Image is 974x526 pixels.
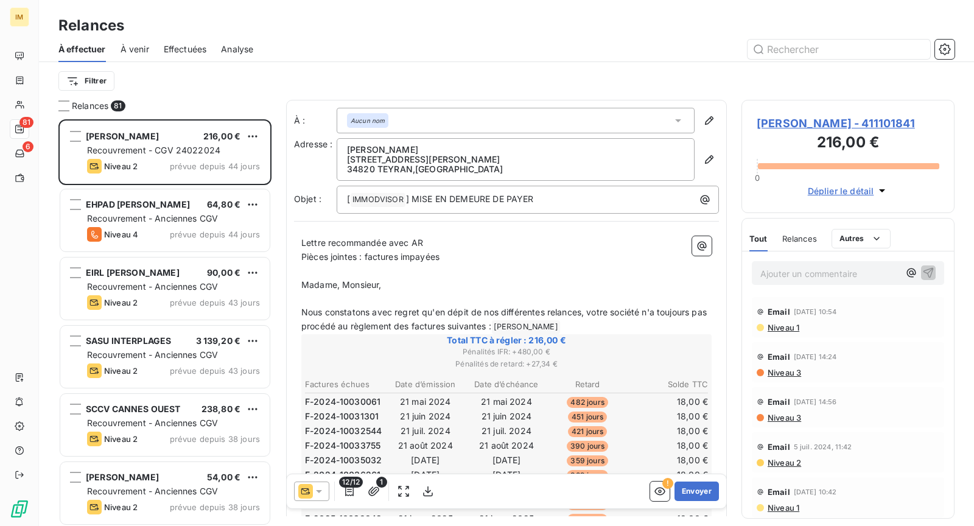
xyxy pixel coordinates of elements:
h3: Relances [58,15,124,37]
span: 54,00 € [207,472,240,482]
span: Niveau 2 [104,434,138,444]
span: 90,00 € [207,267,240,278]
span: 238,80 € [201,404,240,414]
span: IMMODVISOR [351,193,405,207]
span: Analyse [221,43,253,55]
iframe: Intercom live chat [933,485,962,514]
span: Recouvrement - Anciennes CGV [87,486,218,496]
td: 21 mai 2024 [385,395,465,409]
span: F-2024-10035032 [305,454,382,466]
td: 21 mai 2024 [466,395,546,409]
span: Email [768,442,790,452]
span: Pénalités IFR : + 480,00 € [303,346,710,357]
span: EHPAD [PERSON_NAME] [86,199,190,209]
span: Relances [782,234,817,244]
span: prévue depuis 43 jours [170,298,260,307]
span: SASU INTERPLAGES [86,335,171,346]
span: 482 jours [567,397,608,408]
span: 390 jours [567,441,608,452]
span: 5 juil. 2024, 11:42 [794,443,852,451]
span: 0 [755,173,760,183]
span: Niveau 2 [104,161,138,171]
span: 237 jours [567,514,608,525]
button: Filtrer [58,71,114,91]
span: Pièces jointes : factures impayées [301,251,440,262]
span: F-2024-10031301 [305,410,379,423]
img: Logo LeanPay [10,499,29,519]
span: Déplier le détail [808,184,874,197]
span: [PERSON_NAME] [492,320,560,334]
p: [STREET_ADDRESS][PERSON_NAME] [347,155,684,164]
span: F-2024-10033755 [305,440,380,452]
span: 3 139,20 € [196,335,241,346]
span: À effectuer [58,43,106,55]
span: 451 jours [568,412,607,423]
span: 329 jours [567,470,608,481]
td: 18,00 € [629,512,709,525]
span: Niveau 1 [766,323,799,332]
span: Relances [72,100,108,112]
span: Email [768,397,790,407]
span: À venir [121,43,149,55]
div: IM [10,7,29,27]
span: Niveau 3 [766,413,801,423]
span: SCCV CANNES OUEST [86,404,181,414]
span: [PERSON_NAME] - 411101841 [757,115,939,131]
span: Recouvrement - Anciennes CGV [87,213,218,223]
span: [DATE] 10:54 [794,308,837,315]
span: Niveau 2 [766,458,801,468]
span: 64,80 € [207,199,240,209]
td: 21 juin 2024 [385,410,465,423]
input: Rechercher [748,40,930,59]
td: [DATE] [385,454,465,467]
span: Madame, Monsieur, [301,279,382,290]
span: Pénalités de retard : + 27,34 € [303,359,710,370]
span: Lettre recommandée avec AR [301,237,423,248]
td: 21 janv. 2025 [466,512,546,525]
td: 18,00 € [629,439,709,452]
td: 21 août 2024 [466,439,546,452]
span: 12/12 [339,477,363,488]
span: [DATE] 10:42 [794,488,837,496]
td: 18,00 € [629,395,709,409]
td: 21 janv. 2025 [385,512,465,525]
span: Recouvrement - Anciennes CGV [87,349,218,360]
p: 34820 TEYRAN , [GEOGRAPHIC_DATA] [347,164,684,174]
span: [DATE] 14:56 [794,398,837,405]
span: Niveau 4 [104,230,138,239]
span: prévue depuis 38 jours [170,502,260,512]
td: 18,00 € [629,410,709,423]
span: Adresse : [294,139,332,149]
th: Date d’émission [385,378,465,391]
span: Tout [749,234,768,244]
span: Niveau 1 [766,503,799,513]
span: ] MISE EN DEMEURE DE PAYER [406,194,534,204]
span: F-2024-10036261 [305,469,380,481]
span: EIRL [PERSON_NAME] [86,267,180,278]
span: F-2024-10032544 [305,425,382,437]
h3: 216,00 € [757,131,939,156]
span: 81 [19,117,33,128]
button: Déplier le détail [804,184,892,198]
td: 21 juil. 2024 [385,424,465,438]
span: prévue depuis 44 jours [170,230,260,239]
span: Niveau 3 [766,368,801,377]
span: 421 jours [568,426,607,437]
button: Envoyer [674,482,719,501]
th: Retard [548,378,628,391]
span: Recouvrement - CGV 24022024 [87,145,220,155]
span: 81 [111,100,125,111]
span: Recouvrement - Anciennes CGV [87,418,218,428]
span: Recouvrement - Anciennes CGV [87,281,218,292]
td: 18,00 € [629,468,709,482]
span: Effectuées [164,43,207,55]
span: prévue depuis 43 jours [170,366,260,376]
span: prévue depuis 44 jours [170,161,260,171]
span: 6 [23,141,33,152]
td: 18,00 € [629,454,709,467]
span: Niveau 2 [104,502,138,512]
td: 21 juil. 2024 [466,424,546,438]
td: [DATE] [466,468,546,482]
span: [DATE] 14:24 [794,353,837,360]
span: Email [768,352,790,362]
